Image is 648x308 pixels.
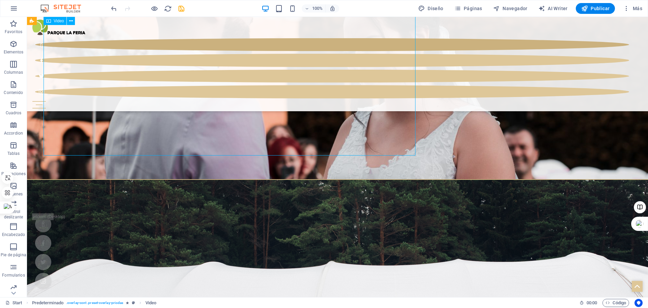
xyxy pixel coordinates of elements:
[634,299,643,307] button: Usercentrics
[538,5,568,12] span: AI Writer
[579,299,597,307] h6: Tiempo de la sesión
[1,171,25,176] p: Prestaciones
[39,4,89,13] img: Editor Logo
[54,19,64,23] span: Video
[587,299,597,307] span: 00 00
[6,110,22,116] p: Cuadros
[415,3,446,14] button: Diseño
[605,299,626,307] span: Código
[452,3,485,14] button: Páginas
[4,191,23,197] p: Imágenes
[2,273,25,278] p: Formularios
[536,3,570,14] button: AI Writer
[454,5,482,12] span: Páginas
[164,4,172,13] button: reload
[576,3,615,14] button: Publicar
[7,151,20,156] p: Tablas
[164,5,172,13] i: Volver a cargar página
[418,5,443,12] span: Diseño
[602,299,629,307] button: Código
[132,301,135,305] i: Este elemento es un preajuste personalizable
[329,5,335,11] i: Al redimensionar, ajustar el nivel de zoom automáticamente para ajustarse al dispositivo elegido.
[145,299,156,307] span: Haz clic para seleccionar y doble clic para editar
[4,70,23,75] p: Columnas
[4,90,23,95] p: Contenido
[1,252,26,258] p: Pie de página
[5,299,22,307] a: Haz clic para cancelar la selección y doble clic para abrir páginas
[5,29,22,34] p: Favoritos
[150,4,158,13] button: Haz clic para salir del modo de previsualización y seguir editando
[110,4,118,13] button: undo
[32,299,157,307] nav: breadcrumb
[177,4,185,13] button: save
[302,4,326,13] button: 100%
[110,5,118,13] i: Deshacer: Cambiar imágenes de la galería (Ctrl+Z)
[126,301,129,305] i: El elemento contiene una animación
[32,299,63,307] span: Haz clic para seleccionar y doble clic para editar
[2,232,25,237] p: Encabezado
[178,5,185,13] i: Guardar (Ctrl+S)
[4,49,23,55] p: Elementos
[620,3,645,14] button: Más
[623,5,642,12] span: Más
[490,3,530,14] button: Navegador
[581,5,610,12] span: Publicar
[4,131,23,136] p: Accordion
[66,299,123,307] span: . overlay-cont .preset-overlay-priodas
[591,300,592,305] span: :
[493,5,528,12] span: Navegador
[312,4,323,13] h6: 100%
